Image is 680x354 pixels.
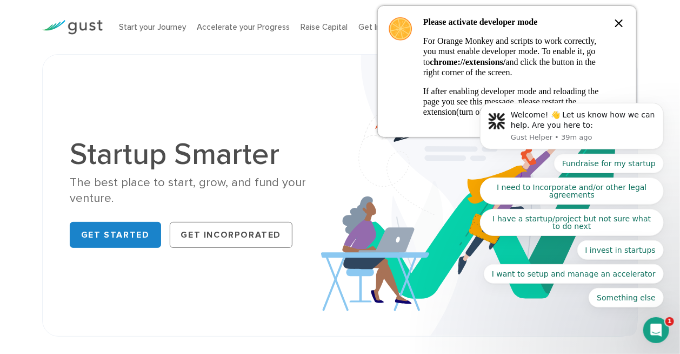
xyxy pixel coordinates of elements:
[197,22,290,32] a: Accelerate your Progress
[119,22,186,32] a: Start your Journey
[70,139,332,169] h1: Startup Smarter
[70,222,161,248] a: Get Started
[70,175,332,207] div: The best place to start, grow, and fund your venture.
[665,317,674,326] span: 1
[643,317,669,343] iframe: Intercom live chat
[423,86,602,117] p: If after enabling developer mode and reloading the page you see this message, please restart the ...
[170,222,293,248] a: Get Incorporated
[423,36,602,77] p: For Orange Monkey and scripts to work correctly, you must enable developer mode. To enable it, go...
[301,22,348,32] a: Raise Capital
[358,22,422,32] a: Get Incorporated
[389,17,412,41] img: OrangeMonkey Logo
[430,57,505,67] b: chrome://extensions/
[42,20,103,35] img: Gust Logo
[423,17,602,27] h3: Please activate developer mode
[321,55,637,336] img: Startup Smarter Hero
